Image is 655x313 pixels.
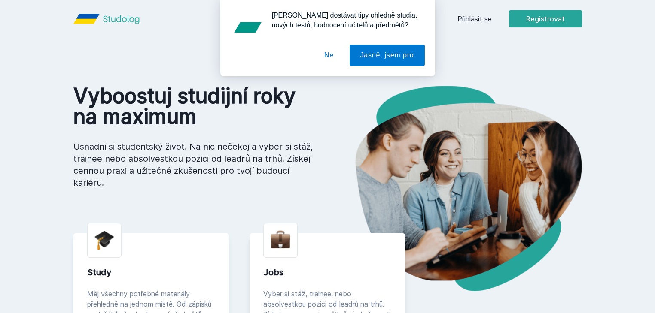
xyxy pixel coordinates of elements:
[87,266,216,278] div: Study
[350,45,425,66] button: Jasně, jsem pro
[328,86,582,291] img: hero.png
[73,86,314,127] h1: Vyboostuj studijní roky na maximum
[94,230,114,250] img: graduation-cap.png
[73,141,314,189] p: Usnadni si studentský život. Na nic nečekej a vyber si stáž, trainee nebo absolvestkou pozici od ...
[231,10,265,45] img: notification icon
[271,229,290,250] img: briefcase.png
[265,10,425,30] div: [PERSON_NAME] dostávat tipy ohledně studia, nových testů, hodnocení učitelů a předmětů?
[314,45,344,66] button: Ne
[263,266,392,278] div: Jobs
